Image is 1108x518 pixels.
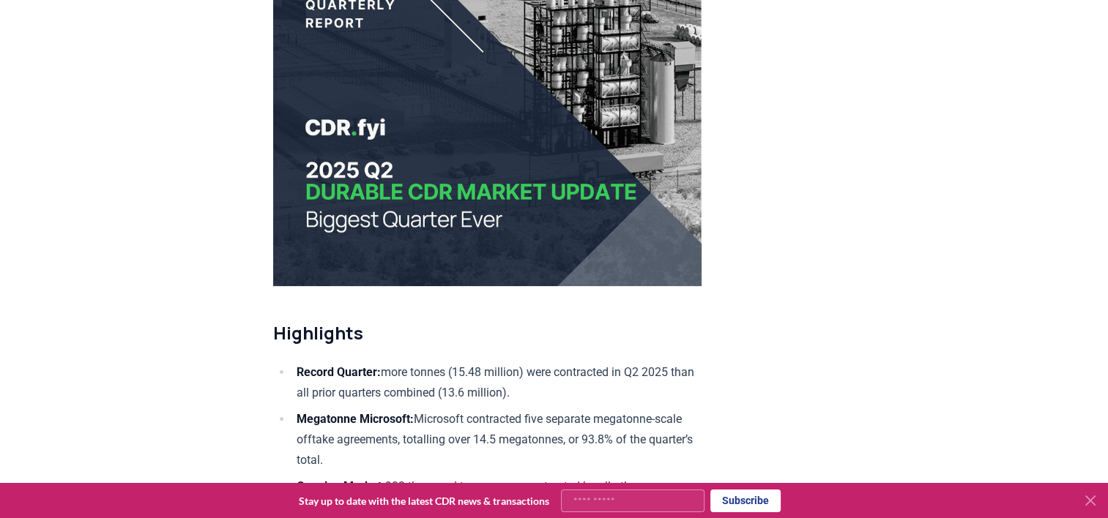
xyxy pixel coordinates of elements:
[297,365,381,379] strong: Record Quarter:
[292,409,702,470] li: Microsoft contracted five separate megatonne-scale offtake agreements, totalling over 14.5 megato...
[273,321,702,345] h2: Highlights
[297,479,385,493] strong: Growing Market:
[292,362,702,403] li: more tonnes (15.48 million) were contracted in Q2 2025 than all prior quarters combined (13.6 mil...
[297,412,414,426] strong: Megatonne Microsoft:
